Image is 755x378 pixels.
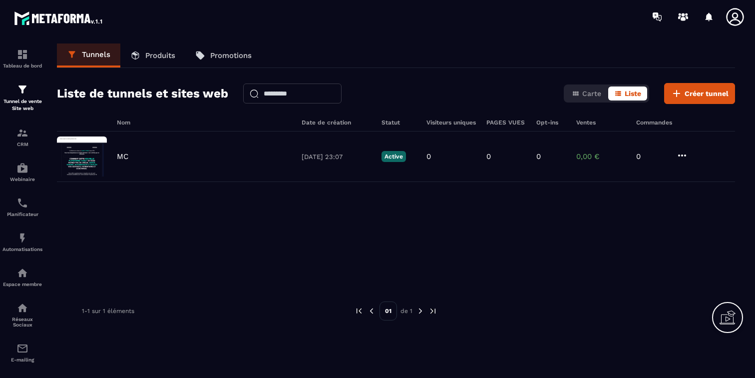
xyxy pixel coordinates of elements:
p: Automatisations [2,246,42,252]
p: Réseaux Sociaux [2,316,42,327]
img: next [416,306,425,315]
h6: Ventes [576,119,626,126]
img: automations [16,267,28,279]
h6: Statut [381,119,416,126]
p: Tableau de bord [2,63,42,68]
p: 0,00 € [576,152,626,161]
a: schedulerschedulerPlanificateur [2,189,42,224]
img: prev [367,306,376,315]
p: 01 [379,301,397,320]
p: 0 [486,152,491,161]
p: 0 [536,152,541,161]
span: Liste [625,89,641,97]
button: Carte [566,86,607,100]
a: formationformationTableau de bord [2,41,42,76]
a: automationsautomationsEspace membre [2,259,42,294]
img: automations [16,162,28,174]
p: Planificateur [2,211,42,217]
img: formation [16,48,28,60]
a: social-networksocial-networkRéseaux Sociaux [2,294,42,335]
p: E-mailing [2,357,42,362]
h2: Liste de tunnels et sites web [57,83,228,103]
p: Promotions [210,51,252,60]
p: CRM [2,141,42,147]
p: Espace membre [2,281,42,287]
a: Tunnels [57,43,120,67]
button: Liste [608,86,647,100]
img: scheduler [16,197,28,209]
h6: PAGES VUES [486,119,526,126]
h6: Visiteurs uniques [426,119,476,126]
p: Tunnels [82,50,110,59]
a: emailemailE-mailing [2,335,42,370]
h6: Date de création [302,119,372,126]
p: Active [381,151,406,162]
a: formationformationCRM [2,119,42,154]
p: Produits [145,51,175,60]
img: formation [16,83,28,95]
p: Tunnel de vente Site web [2,98,42,112]
p: de 1 [400,307,412,315]
a: Produits [120,43,185,67]
img: logo [14,9,104,27]
img: image [57,136,107,176]
a: automationsautomationsAutomatisations [2,224,42,259]
h6: Commandes [636,119,672,126]
img: social-network [16,302,28,314]
p: Webinaire [2,176,42,182]
p: 1-1 sur 1 éléments [82,307,134,314]
img: prev [355,306,364,315]
img: next [428,306,437,315]
img: email [16,342,28,354]
a: automationsautomationsWebinaire [2,154,42,189]
p: [DATE] 23:07 [302,153,372,160]
button: Créer tunnel [664,83,735,104]
p: 0 [636,152,666,161]
h6: Opt-ins [536,119,566,126]
a: Promotions [185,43,262,67]
a: formationformationTunnel de vente Site web [2,76,42,119]
span: Créer tunnel [685,88,729,98]
p: 0 [426,152,431,161]
img: automations [16,232,28,244]
img: formation [16,127,28,139]
p: MC [117,152,128,161]
h6: Nom [117,119,292,126]
span: Carte [582,89,601,97]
